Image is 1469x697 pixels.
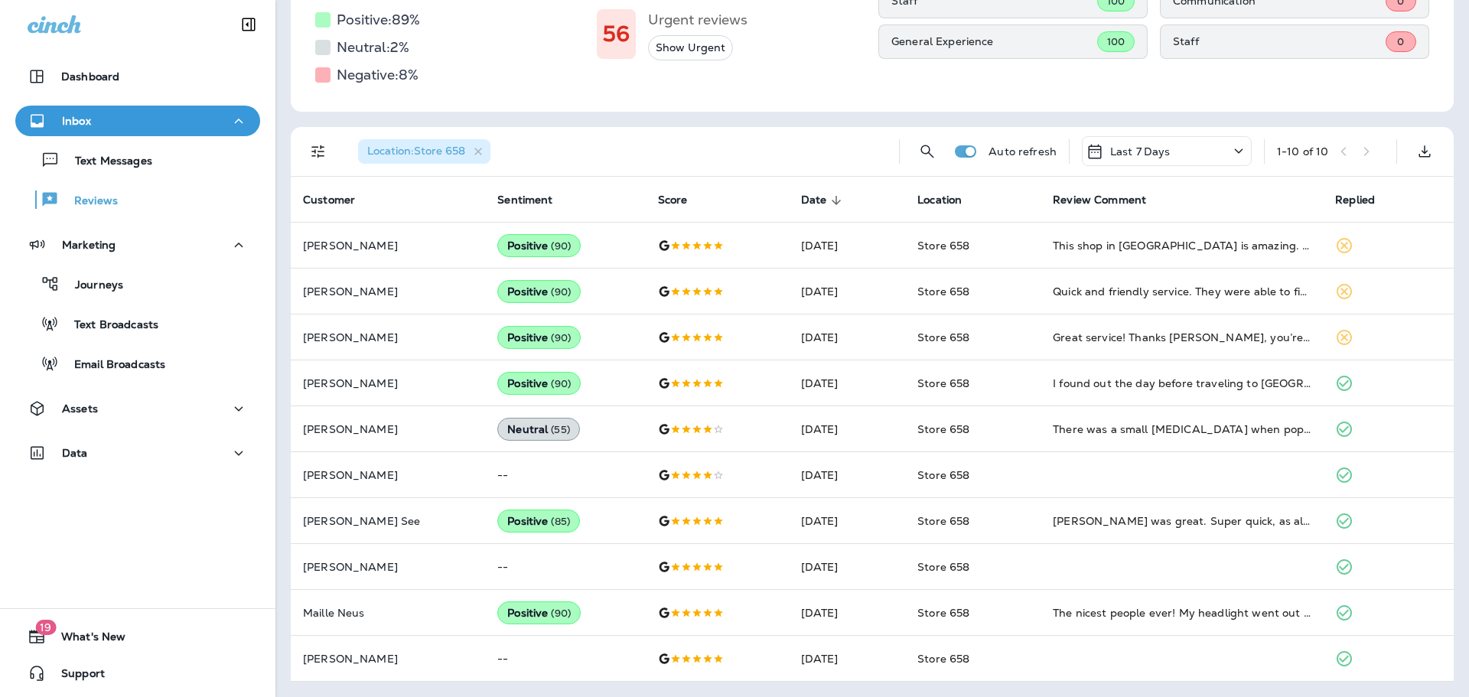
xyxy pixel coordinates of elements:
p: Text Messages [60,155,152,169]
p: Staff [1173,35,1386,47]
td: [DATE] [789,269,905,314]
td: [DATE] [789,590,905,636]
span: Store 658 [917,239,969,252]
button: Support [15,658,260,689]
p: [PERSON_NAME] [303,561,473,573]
span: Customer [303,194,355,207]
div: Location:Store 658 [358,139,490,164]
h5: Positive: 89 % [337,8,420,32]
div: The nicest people ever! My headlight went out and Auto Zone refused to replace them because you h... [1053,605,1311,620]
p: Reviews [59,194,118,209]
td: -- [485,636,646,682]
p: Auto refresh [989,145,1057,158]
td: [DATE] [789,636,905,682]
div: Positive [497,510,580,533]
span: Review Comment [1053,194,1166,207]
span: Location [917,194,962,207]
span: Replied [1335,194,1395,207]
p: Text Broadcasts [59,318,158,333]
button: Collapse Sidebar [227,9,270,40]
button: Export as CSV [1409,136,1440,167]
span: 0 [1397,35,1404,48]
span: Date [801,194,827,207]
button: Inbox [15,106,260,136]
span: 100 [1107,35,1125,48]
span: ( 85 ) [551,515,570,528]
p: [PERSON_NAME] [303,285,473,298]
span: Support [46,667,105,686]
span: Store 658 [917,468,969,482]
span: Score [658,194,688,207]
div: Positive [497,234,581,257]
span: Replied [1335,194,1375,207]
span: Store 658 [917,606,969,620]
p: Assets [62,402,98,415]
span: Sentiment [497,194,572,207]
button: Reviews [15,184,260,216]
span: ( 55 ) [551,423,570,436]
td: [DATE] [789,498,905,544]
span: Store 658 [917,376,969,390]
p: [PERSON_NAME] [303,469,473,481]
span: Location : Store 658 [367,144,465,158]
p: Maille Neus [303,607,473,619]
p: Email Broadcasts [59,358,165,373]
h1: 56 [603,21,630,47]
h5: Urgent reviews [648,8,748,32]
span: ( 90 ) [551,239,571,252]
span: ( 90 ) [551,377,571,390]
span: Store 658 [917,514,969,528]
p: [PERSON_NAME] [303,653,473,665]
p: Data [62,447,88,459]
div: Positive [497,601,581,624]
div: I found out the day before traveling to Reno that my truck was leaking oil. Of course I panicked.... [1053,376,1311,391]
p: Journeys [60,278,123,293]
h5: Negative: 8 % [337,63,419,87]
button: Marketing [15,230,260,260]
button: 19What's New [15,621,260,652]
p: [PERSON_NAME] [303,423,473,435]
p: [PERSON_NAME] [303,239,473,252]
span: ( 90 ) [551,331,571,344]
div: Positive [497,372,581,395]
span: Score [658,194,708,207]
span: ( 90 ) [551,607,571,620]
span: 19 [35,620,56,635]
div: Neutral [497,418,580,441]
td: -- [485,452,646,498]
td: -- [485,544,646,590]
button: Email Broadcasts [15,347,260,379]
button: Search Reviews [912,136,943,167]
span: Store 658 [917,285,969,298]
span: ( 90 ) [551,285,571,298]
span: Sentiment [497,194,552,207]
button: Dashboard [15,61,260,92]
button: Data [15,438,260,468]
td: [DATE] [789,544,905,590]
div: Matthew was great. Super quick, as always. [1053,513,1311,529]
div: This shop in rexburg is amazing. I have been to other shops and have been treated terribly, been ... [1053,238,1311,253]
p: [PERSON_NAME] [303,377,473,389]
td: [DATE] [789,452,905,498]
h5: Neutral: 2 % [337,35,409,60]
button: Text Messages [15,144,260,176]
p: Marketing [62,239,116,251]
span: Location [917,194,982,207]
td: [DATE] [789,406,905,452]
span: Store 658 [917,331,969,344]
button: Assets [15,393,260,424]
div: There was a small hiccup when popping my hood and fixing the windshield wipers at the same time. ... [1053,422,1311,437]
button: Text Broadcasts [15,308,260,340]
span: Customer [303,194,375,207]
div: Quick and friendly service. They were able to fix rock chips in my windshield. Highly recommend!! [1053,284,1311,299]
span: Review Comment [1053,194,1146,207]
td: [DATE] [789,223,905,269]
div: 1 - 10 of 10 [1277,145,1328,158]
div: Positive [497,326,581,349]
button: Journeys [15,268,260,300]
p: Last 7 Days [1110,145,1171,158]
p: General Experience [891,35,1097,47]
p: [PERSON_NAME] [303,331,473,344]
p: [PERSON_NAME] See [303,515,473,527]
td: [DATE] [789,314,905,360]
